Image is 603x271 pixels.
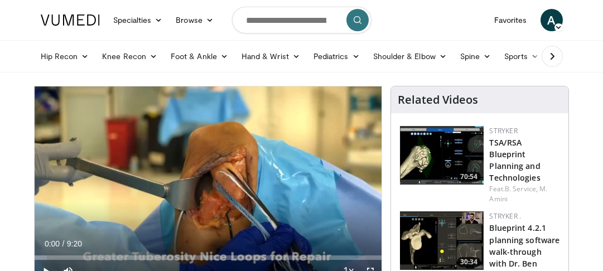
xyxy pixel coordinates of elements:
[489,137,540,183] a: TSA/RSA Blueprint Planning and Technologies
[366,45,454,67] a: Shoulder & Elbow
[454,45,498,67] a: Spine
[34,45,96,67] a: Hip Recon
[457,172,481,182] span: 70:54
[35,255,382,260] div: Progress Bar
[235,45,307,67] a: Hand & Wrist
[95,45,164,67] a: Knee Recon
[41,14,100,26] img: VuMedi Logo
[498,45,546,67] a: Sports
[400,126,484,185] a: 70:54
[62,239,65,248] span: /
[505,184,538,193] a: B. Service,
[489,184,559,204] div: Feat.
[232,7,372,33] input: Search topics, interventions
[398,93,478,107] h4: Related Videos
[541,9,563,31] a: A
[107,9,170,31] a: Specialties
[489,126,517,135] a: Stryker
[488,9,534,31] a: Favorites
[400,126,484,185] img: a4d3b802-610a-4c4d-91a4-ffc1b6f0ec47.150x105_q85_crop-smart_upscale.jpg
[400,211,484,270] a: 30:34
[169,9,220,31] a: Browse
[457,257,481,267] span: 30:34
[164,45,235,67] a: Foot & Ankle
[400,211,484,270] img: 9fb1103d-667f-4bf7-ae7b-90017cecf1e6.150x105_q85_crop-smart_upscale.jpg
[489,211,521,221] a: Stryker .
[489,184,547,204] a: M. Amini
[307,45,366,67] a: Pediatrics
[67,239,82,248] span: 9:20
[45,239,60,248] span: 0:00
